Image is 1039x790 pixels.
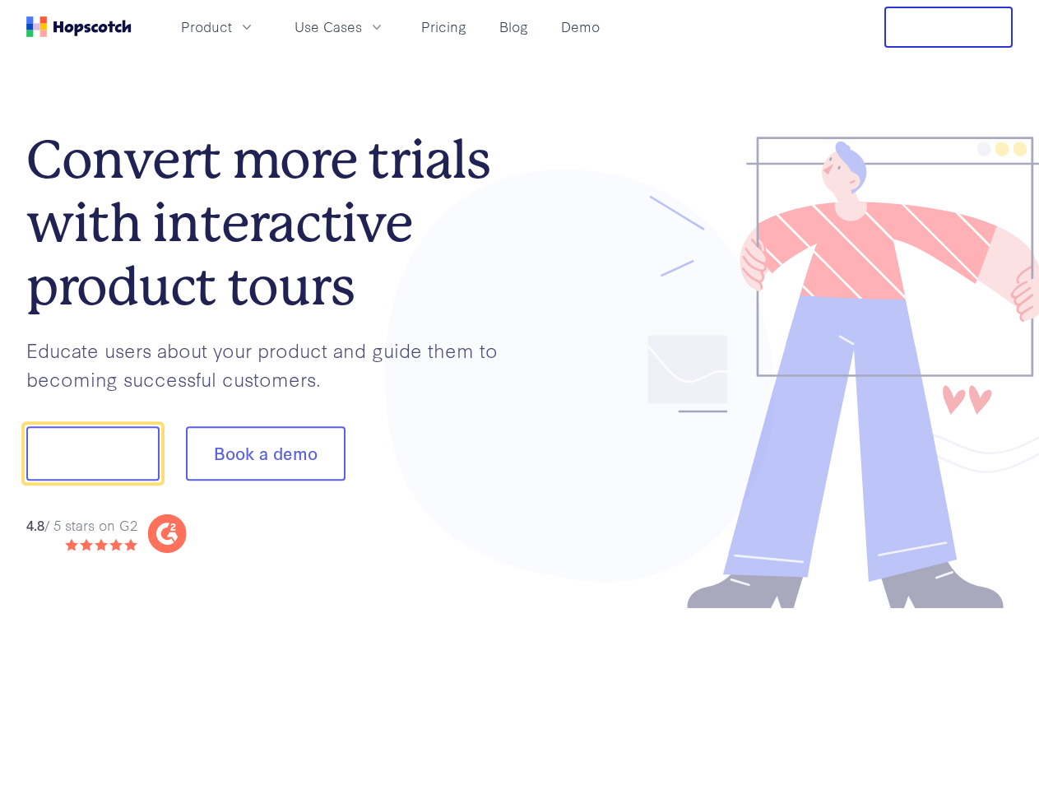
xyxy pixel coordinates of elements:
[493,13,535,40] a: Blog
[186,427,346,481] button: Book a demo
[26,16,132,37] a: Home
[285,13,395,40] button: Use Cases
[181,16,232,37] span: Product
[26,515,137,536] div: / 5 stars on G2
[295,16,362,37] span: Use Cases
[26,128,520,318] h1: Convert more trials with interactive product tours
[884,7,1013,48] button: Free Trial
[171,13,265,40] button: Product
[554,13,606,40] a: Demo
[26,336,520,393] p: Educate users about your product and guide them to becoming successful customers.
[26,515,44,534] strong: 4.8
[415,13,473,40] a: Pricing
[26,427,160,481] button: Show me!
